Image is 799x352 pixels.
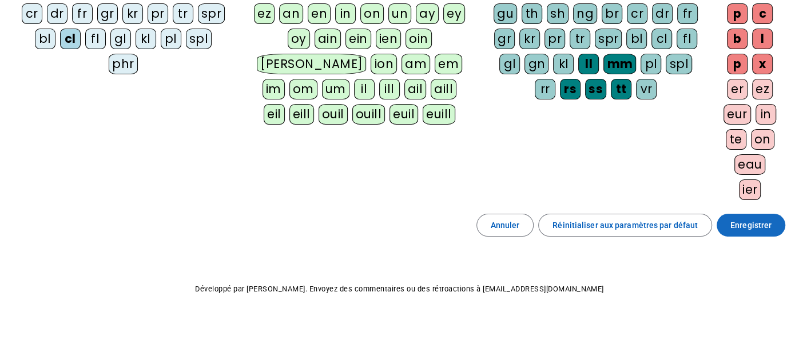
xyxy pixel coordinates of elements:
[109,54,138,74] div: phr
[524,54,548,74] div: gn
[288,29,310,49] div: oy
[724,104,751,125] div: eur
[641,54,661,74] div: pl
[544,29,565,49] div: pr
[406,29,432,49] div: oin
[388,3,411,24] div: un
[335,3,356,24] div: in
[499,54,520,74] div: gl
[652,3,673,24] div: dr
[611,79,631,99] div: tt
[122,3,143,24] div: kr
[423,104,455,125] div: euill
[752,3,773,24] div: c
[352,104,385,125] div: ouill
[354,79,375,99] div: il
[402,54,430,74] div: am
[535,79,555,99] div: rr
[198,3,225,24] div: spr
[173,3,193,24] div: tr
[752,54,773,74] div: x
[60,29,81,49] div: cl
[560,79,581,99] div: rs
[148,3,168,24] div: pr
[626,29,647,49] div: bl
[752,79,773,99] div: ez
[376,29,402,49] div: ien
[22,3,42,24] div: cr
[254,3,275,24] div: ez
[751,129,774,150] div: on
[319,104,348,125] div: ouil
[717,214,785,237] button: Enregistrer
[756,104,776,125] div: in
[727,79,748,99] div: er
[552,218,698,232] span: Réinitialiser aux paramètres par défaut
[585,79,606,99] div: ss
[627,3,647,24] div: cr
[435,54,462,74] div: em
[257,54,366,74] div: [PERSON_NAME]
[315,29,341,49] div: ain
[491,218,520,232] span: Annuler
[727,3,748,24] div: p
[389,104,418,125] div: euil
[263,79,285,99] div: im
[494,3,517,24] div: gu
[308,3,331,24] div: en
[553,54,574,74] div: kl
[734,154,766,175] div: eau
[379,79,400,99] div: ill
[443,3,465,24] div: ey
[279,3,303,24] div: an
[727,54,748,74] div: p
[570,29,590,49] div: tr
[595,29,622,49] div: spr
[371,54,397,74] div: ion
[264,104,285,125] div: eil
[727,29,748,49] div: b
[161,29,181,49] div: pl
[476,214,534,237] button: Annuler
[186,29,212,49] div: spl
[289,104,314,125] div: eill
[538,214,712,237] button: Réinitialiser aux paramètres par défaut
[47,3,67,24] div: dr
[636,79,657,99] div: vr
[9,282,790,296] p: Développé par [PERSON_NAME]. Envoyez des commentaires ou des rétroactions à [EMAIL_ADDRESS][DOMAI...
[677,3,698,24] div: fr
[416,3,439,24] div: ay
[431,79,456,99] div: aill
[578,54,599,74] div: ll
[360,3,384,24] div: on
[289,79,317,99] div: om
[603,54,636,74] div: mm
[345,29,371,49] div: ein
[522,3,542,24] div: th
[726,129,746,150] div: te
[322,79,349,99] div: um
[752,29,773,49] div: l
[110,29,131,49] div: gl
[136,29,156,49] div: kl
[97,3,118,24] div: gr
[602,3,622,24] div: br
[730,218,772,232] span: Enregistrer
[573,3,597,24] div: ng
[651,29,672,49] div: cl
[519,29,540,49] div: kr
[547,3,569,24] div: sh
[404,79,427,99] div: ail
[35,29,55,49] div: bl
[677,29,697,49] div: fl
[85,29,106,49] div: fl
[739,179,761,200] div: ier
[494,29,515,49] div: gr
[72,3,93,24] div: fr
[666,54,692,74] div: spl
